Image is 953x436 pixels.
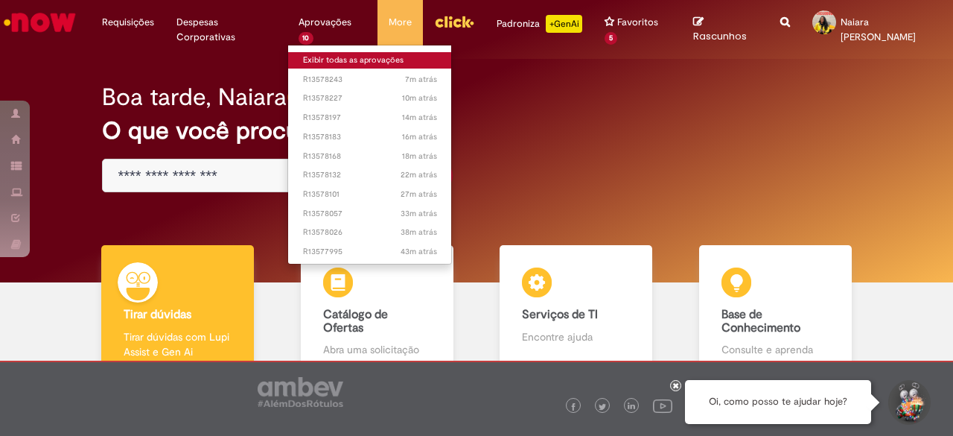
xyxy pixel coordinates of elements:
[402,112,437,123] time: 29/09/2025 16:31:28
[685,380,871,424] div: Oi, como posso te ajudar hoje?
[288,148,452,165] a: Aberto R13578168 :
[288,110,452,126] a: Aberto R13578197 :
[303,169,437,181] span: R13578132
[546,15,582,33] p: +GenAi
[176,15,276,45] span: Despesas Corporativas
[497,15,582,33] div: Padroniza
[476,245,676,374] a: Serviços de TI Encontre ajuda
[278,245,477,374] a: Catálogo de Ofertas Abra uma solicitação
[102,15,154,30] span: Requisições
[401,208,437,219] time: 29/09/2025 16:12:26
[401,246,437,257] time: 29/09/2025 16:01:40
[841,16,916,43] span: Naiara [PERSON_NAME]
[124,329,232,359] p: Tirar dúvidas com Lupi Assist e Gen Ai
[288,52,452,69] a: Exibir todas as aprovações
[599,403,606,411] img: logo_footer_twitter.png
[288,186,452,203] a: Aberto R13578101 :
[402,92,437,104] span: 10m atrás
[288,129,452,145] a: Aberto R13578183 :
[570,403,577,411] img: logo_footer_facebook.png
[102,118,850,144] h2: O que você procura hoje?
[402,131,437,142] span: 16m atrás
[303,208,437,220] span: R13578057
[288,224,452,241] a: Aberto R13578026 :
[389,15,412,30] span: More
[402,151,437,162] time: 29/09/2025 16:26:40
[402,112,437,123] span: 14m atrás
[693,29,747,43] span: Rascunhos
[401,189,437,200] time: 29/09/2025 16:18:12
[401,169,437,180] time: 29/09/2025 16:22:35
[617,15,658,30] span: Favoritos
[401,169,437,180] span: 22m atrás
[258,377,343,407] img: logo_footer_ambev_rotulo_gray.png
[303,131,437,143] span: R13578183
[288,90,452,107] a: Aberto R13578227 :
[721,307,800,335] b: Base de Conhecimento
[402,131,437,142] time: 29/09/2025 16:29:11
[323,342,431,357] p: Abra uma solicitação
[402,92,437,104] time: 29/09/2025 16:35:30
[102,84,287,110] h2: Boa tarde, Naiara
[303,112,437,124] span: R13578197
[721,342,829,357] p: Consulte e aprenda
[288,206,452,222] a: Aberto R13578057 :
[299,15,351,30] span: Aprovações
[522,307,598,322] b: Serviços de TI
[323,307,388,335] b: Catálogo de Ofertas
[124,307,191,322] b: Tirar dúvidas
[303,92,437,104] span: R13578227
[401,189,437,200] span: 27m atrás
[401,227,437,238] time: 29/09/2025 16:07:06
[303,246,437,258] span: R13577995
[693,16,757,43] a: Rascunhos
[288,167,452,183] a: Aberto R13578132 :
[522,329,630,344] p: Encontre ajuda
[78,245,278,374] a: Tirar dúvidas Tirar dúvidas com Lupi Assist e Gen Ai
[401,246,437,257] span: 43m atrás
[402,151,437,162] span: 18m atrás
[287,45,453,265] ul: Aprovações
[628,402,635,411] img: logo_footer_linkedin.png
[401,208,437,219] span: 33m atrás
[299,32,314,45] span: 10
[288,72,452,88] a: Aberto R13578243 :
[676,245,876,374] a: Base de Conhecimento Consulte e aprenda
[434,10,474,33] img: click_logo_yellow_360x200.png
[1,7,78,37] img: ServiceNow
[653,396,672,415] img: logo_footer_youtube.png
[303,151,437,162] span: R13578168
[605,32,617,45] span: 5
[886,380,931,425] button: Iniciar Conversa de Suporte
[288,244,452,260] a: Aberto R13577995 :
[303,227,437,238] span: R13578026
[303,189,437,200] span: R13578101
[405,74,437,85] time: 29/09/2025 16:38:28
[401,227,437,238] span: 38m atrás
[303,74,437,86] span: R13578243
[405,74,437,85] span: 7m atrás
